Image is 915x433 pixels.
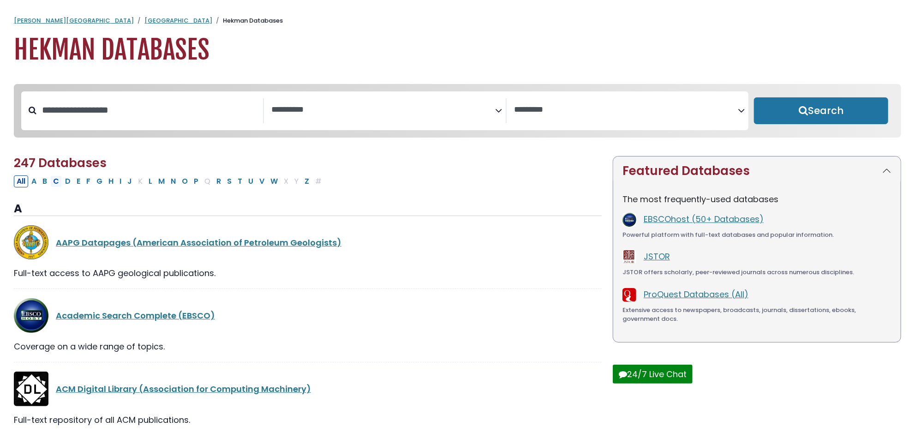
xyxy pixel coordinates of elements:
div: Alpha-list to filter by first letter of database name [14,175,325,186]
li: Hekman Databases [212,16,283,25]
div: JSTOR offers scholarly, peer-reviewed journals across numerous disciplines. [622,268,891,277]
button: Filter Results E [74,175,83,187]
button: Submit for Search Results [754,97,888,124]
h1: Hekman Databases [14,35,901,66]
nav: Search filters [14,84,901,138]
button: Filter Results Z [302,175,312,187]
button: 24/7 Live Chat [613,365,693,384]
button: Filter Results J [125,175,135,187]
button: Filter Results P [191,175,201,187]
button: Filter Results H [106,175,116,187]
a: JSTOR [644,251,670,262]
div: Powerful platform with full-text databases and popular information. [622,230,891,240]
button: Filter Results G [94,175,105,187]
div: Full-text access to AAPG geological publications. [14,267,602,279]
button: Filter Results M [155,175,167,187]
button: Filter Results W [268,175,281,187]
div: Coverage on a wide range of topics. [14,340,602,353]
button: Filter Results I [117,175,124,187]
div: Extensive access to newspapers, broadcasts, journals, dissertations, ebooks, government docs. [622,306,891,324]
a: ACM Digital Library (Association for Computing Machinery) [56,383,311,395]
button: Filter Results V [257,175,267,187]
a: [GEOGRAPHIC_DATA] [144,16,212,25]
button: Filter Results A [29,175,39,187]
textarea: Search [514,105,738,115]
textarea: Search [271,105,495,115]
a: EBSCOhost (50+ Databases) [644,213,764,225]
a: Academic Search Complete (EBSCO) [56,310,215,321]
button: Filter Results B [40,175,50,187]
button: Filter Results L [146,175,155,187]
a: ProQuest Databases (All) [644,289,748,300]
nav: breadcrumb [14,16,901,25]
button: Filter Results T [235,175,245,187]
button: Filter Results O [179,175,191,187]
button: All [14,175,28,187]
button: Filter Results R [214,175,224,187]
h3: A [14,202,602,216]
a: [PERSON_NAME][GEOGRAPHIC_DATA] [14,16,134,25]
button: Filter Results C [50,175,62,187]
button: Filter Results U [245,175,256,187]
div: Full-text repository of all ACM publications. [14,414,602,426]
button: Filter Results F [84,175,93,187]
button: Filter Results D [62,175,73,187]
input: Search database by title or keyword [36,102,263,118]
a: AAPG Datapages (American Association of Petroleum Geologists) [56,237,341,248]
span: 247 Databases [14,155,107,171]
button: Filter Results N [168,175,179,187]
button: Featured Databases [613,156,901,186]
button: Filter Results S [224,175,234,187]
p: The most frequently-used databases [622,193,891,205]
